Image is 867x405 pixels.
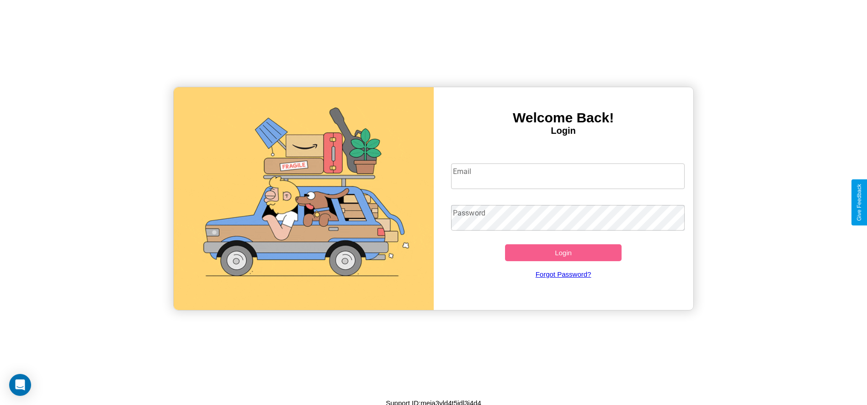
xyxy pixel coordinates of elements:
[174,87,433,310] img: gif
[505,244,622,261] button: Login
[9,374,31,396] div: Open Intercom Messenger
[434,126,693,136] h4: Login
[434,110,693,126] h3: Welcome Back!
[447,261,680,287] a: Forgot Password?
[856,184,862,221] div: Give Feedback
